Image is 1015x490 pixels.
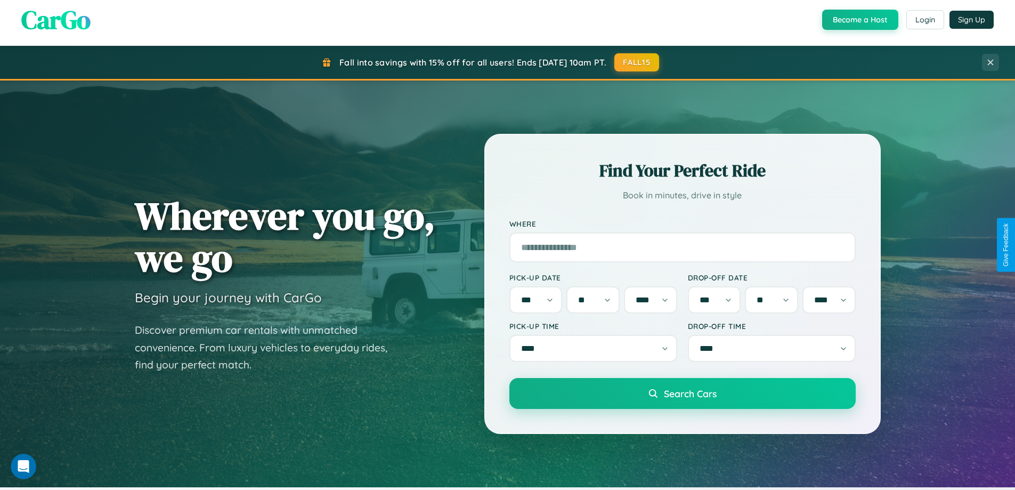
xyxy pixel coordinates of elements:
label: Drop-off Time [688,322,856,331]
div: Give Feedback [1002,223,1010,267]
button: Login [906,10,944,29]
button: FALL15 [614,53,659,71]
label: Pick-up Date [509,273,677,282]
h1: Wherever you go, we go [135,195,435,279]
button: Become a Host [822,10,898,30]
p: Discover premium car rentals with unmatched convenience. From luxury vehicles to everyday rides, ... [135,322,401,374]
p: Book in minutes, drive in style [509,188,856,203]
iframe: Intercom live chat [11,454,36,479]
button: Sign Up [949,11,994,29]
h2: Find Your Perfect Ride [509,159,856,182]
label: Where [509,219,856,228]
h3: Begin your journey with CarGo [135,290,322,306]
span: CarGo [21,2,91,37]
span: Search Cars [664,388,717,399]
label: Pick-up Time [509,322,677,331]
button: Search Cars [509,378,856,409]
span: Fall into savings with 15% off for all users! Ends [DATE] 10am PT. [339,57,606,68]
label: Drop-off Date [688,273,856,282]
